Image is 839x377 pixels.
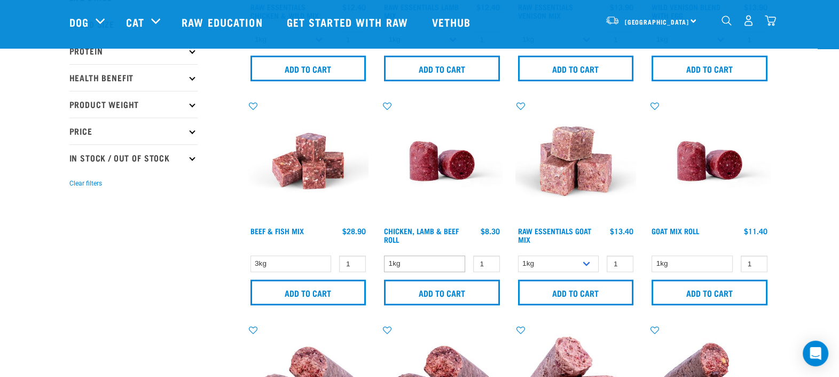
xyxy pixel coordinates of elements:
img: Goat M Ix 38448 [515,101,637,222]
input: 1 [607,256,633,272]
span: [GEOGRAPHIC_DATA] [625,20,689,24]
a: Chicken, Lamb & Beef Roll [384,229,459,241]
input: 1 [339,256,366,272]
input: Add to cart [384,280,500,305]
input: Add to cart [652,56,767,81]
p: Protein [69,37,198,64]
img: Raw Essentials Chicken Lamb Beef Bulk Minced Raw Dog Food Roll Unwrapped [649,101,770,222]
img: user.png [743,15,754,26]
img: Beef Mackerel 1 [248,101,369,222]
input: 1 [473,256,500,272]
a: Cat [126,14,144,30]
p: Price [69,118,198,144]
img: home-icon-1@2x.png [722,16,732,26]
a: Raw Essentials Goat Mix [518,229,591,241]
div: $28.90 [342,227,366,235]
p: Health Benefit [69,64,198,91]
input: Add to cart [384,56,500,81]
p: Product Weight [69,91,198,118]
img: home-icon@2x.png [765,15,776,26]
a: Raw Education [171,1,276,43]
a: Get started with Raw [276,1,421,43]
div: $11.40 [744,227,767,235]
div: $13.40 [610,227,633,235]
div: $8.30 [481,227,500,235]
a: Goat Mix Roll [652,229,699,233]
a: Beef & Fish Mix [250,229,304,233]
a: Dog [69,14,89,30]
input: 1 [741,256,767,272]
img: van-moving.png [605,16,620,25]
div: Open Intercom Messenger [803,341,828,366]
a: Vethub [421,1,484,43]
input: Add to cart [652,280,767,305]
img: Raw Essentials Chicken Lamb Beef Bulk Minced Raw Dog Food Roll Unwrapped [381,101,503,222]
input: Add to cart [518,56,634,81]
p: In Stock / Out Of Stock [69,144,198,171]
button: Clear filters [69,179,102,188]
input: Add to cart [250,56,366,81]
input: Add to cart [518,280,634,305]
input: Add to cart [250,280,366,305]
